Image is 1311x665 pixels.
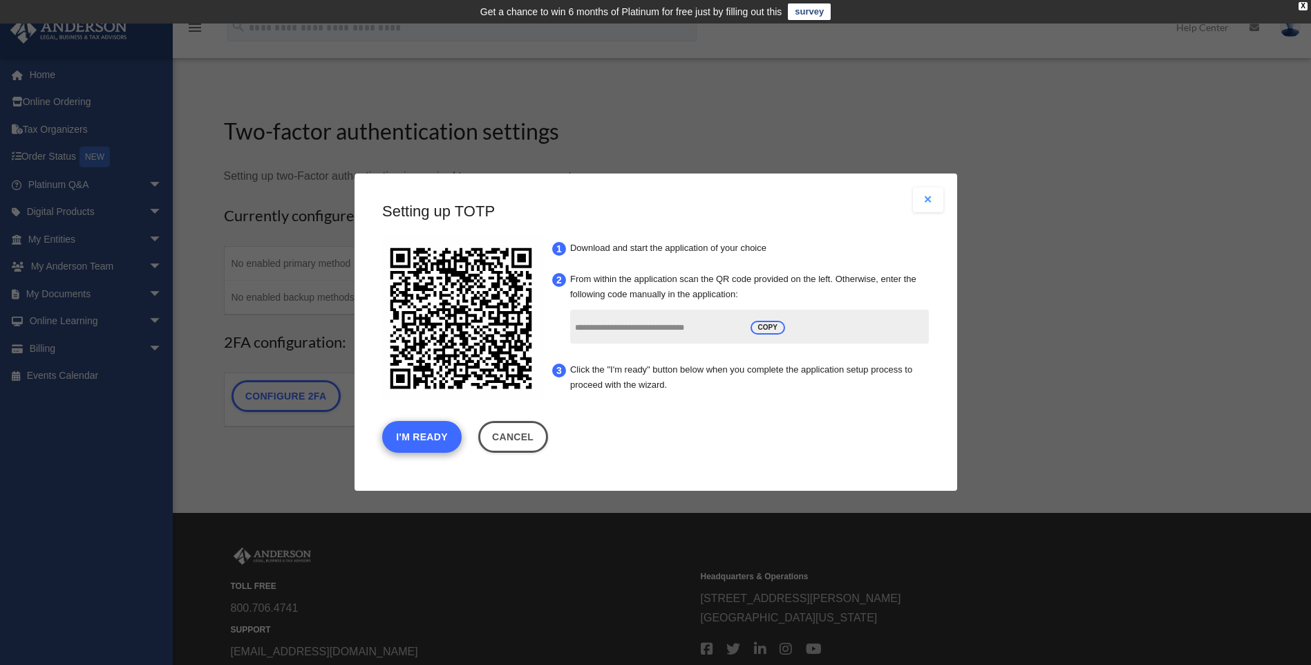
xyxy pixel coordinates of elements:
[565,268,932,351] li: From within the application scan the QR code provided on the left. Otherwise, enter the following...
[1299,2,1308,10] div: close
[382,201,930,223] h3: Setting up TOTP
[379,236,543,401] img: svg+xml;base64,PD94bWwgdmVyc2lvbj0iMS4wIiBlbmNvZGluZz0iVVRGLTgiPz4KPHN2ZyB4bWxucz0iaHR0cDovL3d3dy...
[913,187,943,212] button: Close modal
[478,422,547,453] a: Cancel
[565,236,932,261] li: Download and start the application of your choice
[480,3,782,20] div: Get a chance to win 6 months of Platinum for free just by filling out this
[750,321,784,335] span: COPY
[788,3,831,20] a: survey
[565,358,932,398] li: Click the "I'm ready" button below when you complete the application setup process to proceed wit...
[382,422,462,453] button: I'm Ready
